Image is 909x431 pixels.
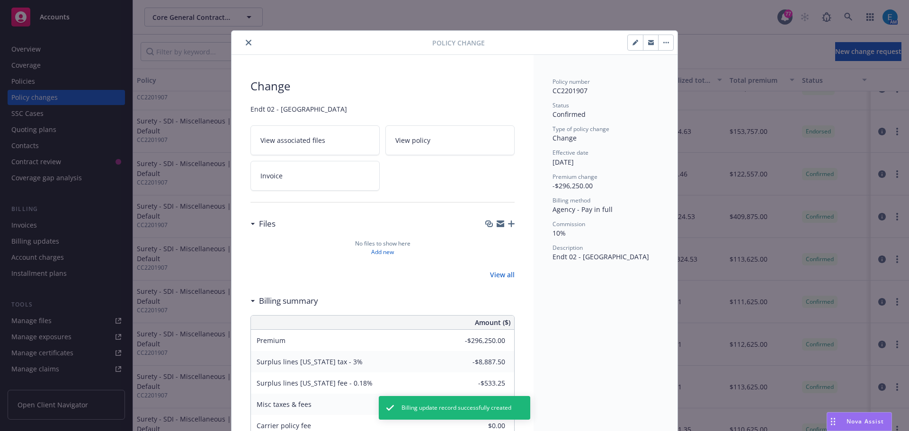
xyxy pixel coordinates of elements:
[432,38,485,48] span: Policy Change
[553,101,569,109] span: Status
[553,173,597,181] span: Premium change
[401,404,511,412] span: Billing update record successfully created
[257,421,311,430] span: Carrier policy fee
[553,196,590,204] span: Billing method
[553,158,574,167] span: [DATE]
[827,413,839,431] div: Drag to move
[250,125,380,155] a: View associated files
[553,86,588,95] span: CC2201907
[553,78,590,86] span: Policy number
[553,220,585,228] span: Commission
[250,295,318,307] div: Billing summary
[490,270,515,280] a: View all
[250,78,515,95] span: Change
[827,412,892,431] button: Nova Assist
[260,171,283,181] span: Invoice
[553,229,566,237] span: 10%
[449,333,511,347] input: 0.00
[847,417,884,425] span: Nova Assist
[250,161,380,191] a: Invoice
[553,149,588,157] span: Effective date
[385,125,515,155] a: View policy
[395,135,430,145] span: View policy
[257,357,363,366] span: Surplus lines [US_STATE] tax - 3%
[449,376,511,390] input: 0.00
[553,244,583,252] span: Description
[553,181,593,190] span: -$296,250.00
[371,248,394,256] a: Add new
[257,400,312,409] span: Misc taxes & fees
[250,104,515,114] span: Endt 02 - [GEOGRAPHIC_DATA]
[257,336,285,345] span: Premium
[257,378,373,387] span: Surplus lines [US_STATE] fee - 0.18%
[243,37,254,48] button: close
[250,218,276,230] div: Files
[553,110,586,119] span: Confirmed
[553,125,609,133] span: Type of policy change
[475,317,510,327] span: Amount ($)
[259,218,276,230] h3: Files
[553,133,577,142] span: Change
[355,239,410,248] span: No files to show here
[449,354,511,369] input: 0.00
[553,252,649,261] span: Endt 02 - [GEOGRAPHIC_DATA]
[553,205,613,214] span: Agency - Pay in full
[260,135,325,145] span: View associated files
[259,295,318,307] h3: Billing summary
